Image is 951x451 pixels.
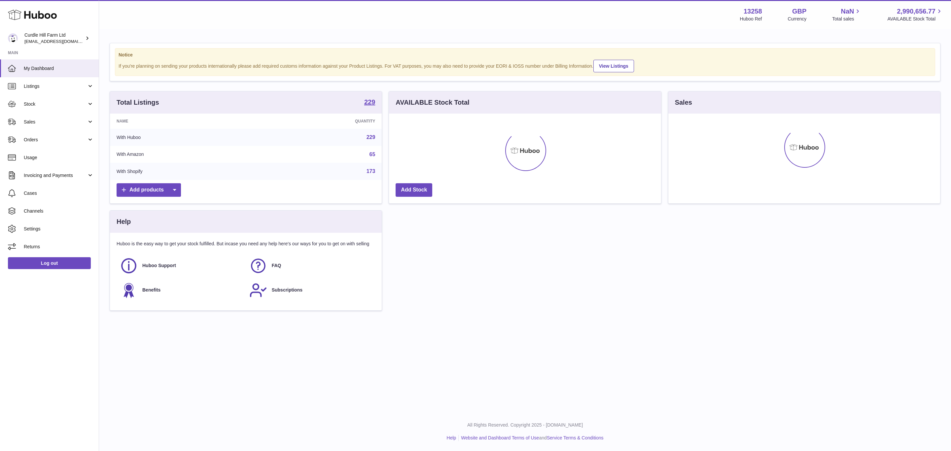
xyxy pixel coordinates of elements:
[24,208,94,214] span: Channels
[367,168,375,174] a: 173
[24,244,94,250] span: Returns
[364,99,375,105] strong: 229
[272,287,302,293] span: Subscriptions
[24,119,87,125] span: Sales
[249,257,372,275] a: FAQ
[396,98,469,107] h3: AVAILABLE Stock Total
[24,65,94,72] span: My Dashboard
[740,16,762,22] div: Huboo Ref
[142,287,160,293] span: Benefits
[24,137,87,143] span: Orders
[104,422,946,428] p: All Rights Reserved. Copyright 2025 - [DOMAIN_NAME]
[142,262,176,269] span: Huboo Support
[396,183,432,197] a: Add Stock
[259,114,382,129] th: Quantity
[887,7,943,22] a: 2,990,656.77 AVAILABLE Stock Total
[120,281,243,299] a: Benefits
[364,99,375,107] a: 229
[744,7,762,16] strong: 13258
[119,52,932,58] strong: Notice
[792,7,806,16] strong: GBP
[461,435,539,440] a: Website and Dashboard Terms of Use
[119,59,932,72] div: If you're planning on sending your products internationally please add required customs informati...
[459,435,603,441] li: and
[24,190,94,196] span: Cases
[24,83,87,89] span: Listings
[367,134,375,140] a: 229
[841,7,854,16] span: NaN
[832,16,862,22] span: Total sales
[24,101,87,107] span: Stock
[24,155,94,161] span: Usage
[447,435,456,440] a: Help
[8,257,91,269] a: Log out
[249,281,372,299] a: Subscriptions
[24,32,84,45] div: Curdle Hill Farm Ltd
[832,7,862,22] a: NaN Total sales
[117,183,181,197] a: Add products
[117,241,375,247] p: Huboo is the easy way to get your stock fulfilled. But incase you need any help here's our ways f...
[120,257,243,275] a: Huboo Support
[24,172,87,179] span: Invoicing and Payments
[887,16,943,22] span: AVAILABLE Stock Total
[272,262,281,269] span: FAQ
[675,98,692,107] h3: Sales
[8,33,18,43] img: internalAdmin-13258@internal.huboo.com
[24,39,97,44] span: [EMAIL_ADDRESS][DOMAIN_NAME]
[370,152,375,157] a: 65
[110,163,259,180] td: With Shopify
[110,114,259,129] th: Name
[547,435,604,440] a: Service Terms & Conditions
[788,16,807,22] div: Currency
[897,7,935,16] span: 2,990,656.77
[24,226,94,232] span: Settings
[110,146,259,163] td: With Amazon
[117,217,131,226] h3: Help
[593,60,634,72] a: View Listings
[117,98,159,107] h3: Total Listings
[110,129,259,146] td: With Huboo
